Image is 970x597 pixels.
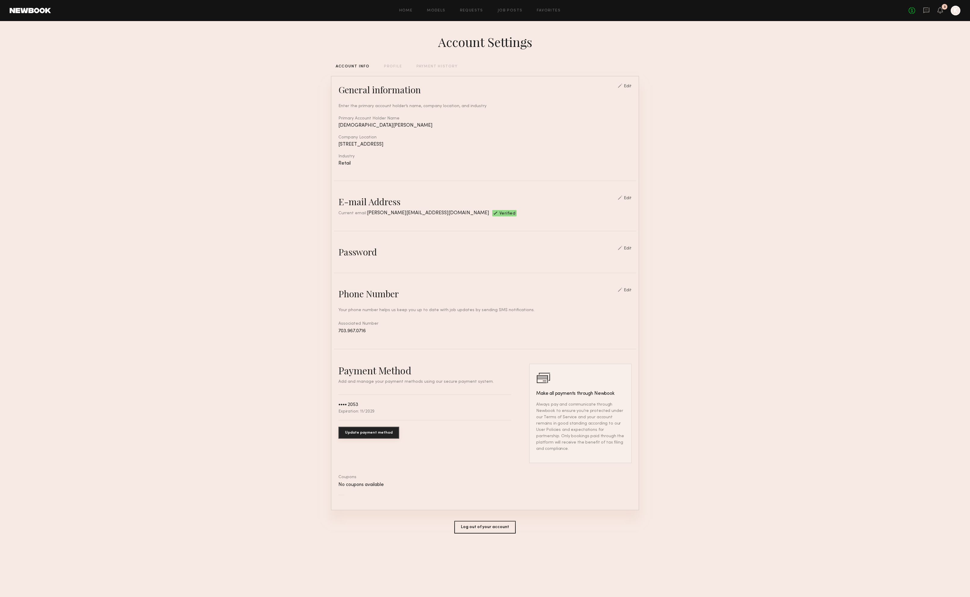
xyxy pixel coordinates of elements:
[338,307,632,313] div: Your phone number helps us keep you up to date with job updates by sending SMS notifications.
[338,402,358,407] div: •••• 2053
[338,320,632,334] div: Associated Number
[537,9,561,13] a: Favorites
[367,211,489,215] span: [PERSON_NAME][EMAIL_ADDRESS][DOMAIN_NAME]
[438,33,532,50] div: Account Settings
[338,210,489,216] div: Current email:
[384,65,402,69] div: PROFILE
[336,65,369,69] div: ACCOUNT INFO
[338,427,399,439] button: Update payment method
[460,9,483,13] a: Requests
[951,6,960,15] a: K
[338,246,377,258] div: Password
[338,142,632,147] div: [STREET_ADDRESS]
[338,364,511,377] h2: Payment Method
[338,329,366,333] span: 703.967.0716
[338,154,632,159] div: Industry
[338,410,375,414] div: Expiration: 11/2029
[416,65,458,69] div: PAYMENT HISTORY
[427,9,445,13] a: Models
[499,212,515,216] span: Verified
[338,123,632,128] div: [DEMOGRAPHIC_DATA][PERSON_NAME]
[498,9,523,13] a: Job Posts
[338,196,400,208] div: E-mail Address
[338,116,632,121] div: Primary Account Holder Name
[624,288,632,292] div: Edit
[454,521,516,534] button: Log out of your account
[338,475,632,479] div: Coupons
[624,84,632,88] div: Edit
[624,196,632,200] div: Edit
[536,401,625,452] p: Always pay and communicate through Newbook to ensure you’re protected under our Terms of Service ...
[338,380,511,384] p: Add and manage your payment methods using our secure payment system.
[338,103,632,109] div: Enter the primary account holder’s name, company location, and industry
[338,482,632,487] div: No coupons available
[944,5,946,9] div: 3
[338,288,399,300] div: Phone Number
[399,9,413,13] a: Home
[536,390,625,397] h3: Make all payments through Newbook
[338,84,421,96] div: General information
[624,246,632,251] div: Edit
[338,161,632,166] div: Retail
[338,135,632,140] div: Company Location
